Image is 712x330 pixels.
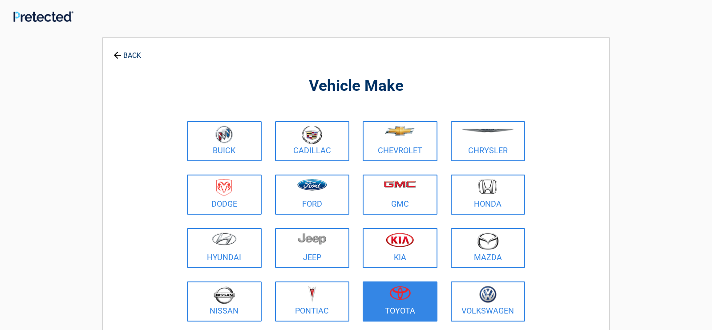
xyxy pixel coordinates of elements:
[478,179,497,195] img: honda
[13,11,73,22] img: Main Logo
[386,232,414,247] img: kia
[214,286,235,304] img: nissan
[216,179,232,196] img: dodge
[187,121,262,161] a: Buick
[275,175,350,215] a: Ford
[275,228,350,268] a: Jeep
[389,286,411,300] img: toyota
[298,232,326,245] img: jeep
[185,76,527,97] h2: Vehicle Make
[363,121,437,161] a: Chevrolet
[363,175,437,215] a: GMC
[275,281,350,322] a: Pontiac
[477,232,499,250] img: mazda
[302,126,322,144] img: cadillac
[212,232,237,245] img: hyundai
[461,129,515,133] img: chrysler
[307,286,316,303] img: pontiac
[275,121,350,161] a: Cadillac
[451,175,526,215] a: Honda
[451,228,526,268] a: Mazda
[297,179,327,191] img: ford
[187,175,262,215] a: Dodge
[187,228,262,268] a: Hyundai
[363,281,437,322] a: Toyota
[479,286,497,303] img: volkswagen
[187,281,262,322] a: Nissan
[384,180,416,188] img: gmc
[112,44,143,59] a: BACK
[451,281,526,322] a: Volkswagen
[363,228,437,268] a: Kia
[215,126,233,143] img: buick
[385,126,415,136] img: chevrolet
[451,121,526,161] a: Chrysler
